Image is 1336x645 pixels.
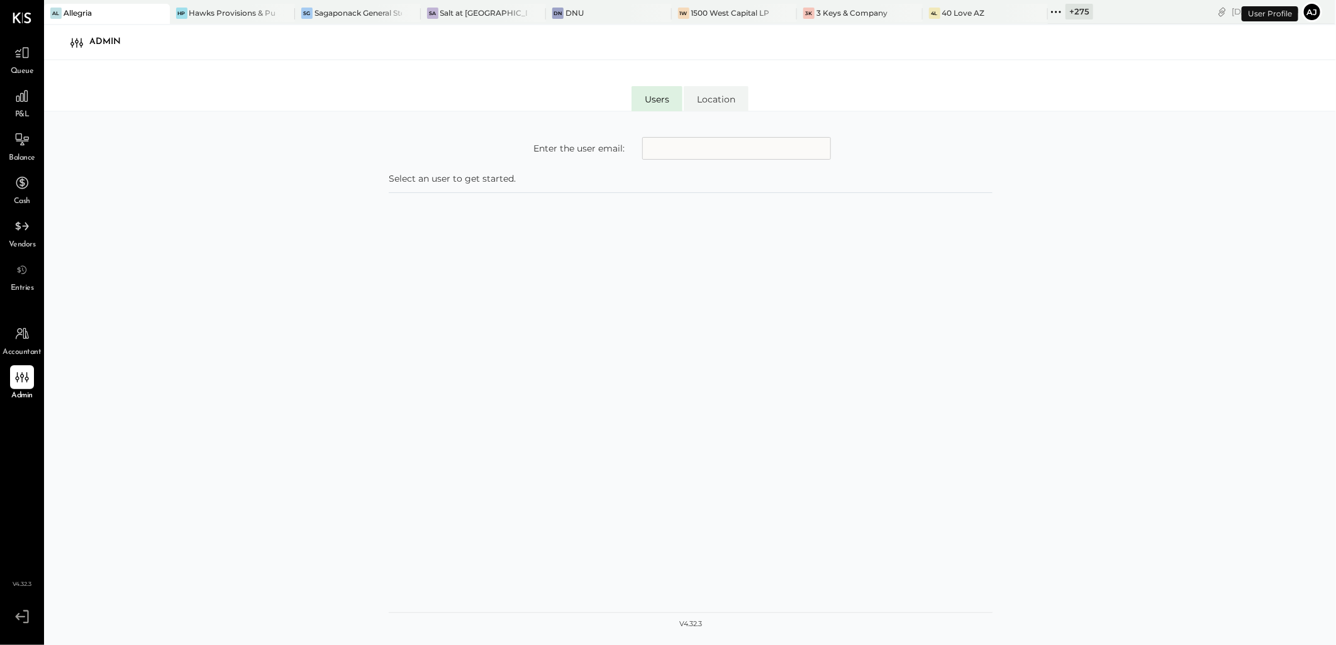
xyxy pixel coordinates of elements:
[50,8,62,19] div: Al
[11,66,34,77] span: Queue
[14,196,30,207] span: Cash
[389,172,993,185] p: Select an user to get started.
[189,8,277,18] div: Hawks Provisions & Public House
[1232,6,1299,18] div: [DATE]
[9,153,35,164] span: Balance
[427,8,438,19] div: Sa
[1216,5,1228,18] div: copy link
[64,8,92,18] div: Allegria
[1,214,43,251] a: Vendors
[15,109,30,121] span: P&L
[11,390,33,402] span: Admin
[552,8,564,19] div: DN
[176,8,187,19] div: HP
[1066,4,1093,19] div: + 275
[565,8,584,18] div: DNU
[440,8,528,18] div: Salt at [GEOGRAPHIC_DATA]
[816,8,888,18] div: 3 Keys & Company
[1,171,43,207] a: Cash
[301,8,313,19] div: SG
[929,8,940,19] div: 4L
[11,283,34,294] span: Entries
[9,240,36,251] span: Vendors
[1,84,43,121] a: P&L
[1,128,43,164] a: Balance
[1302,2,1322,22] button: Aj
[533,142,625,155] label: Enter the user email:
[315,8,402,18] div: Sagaponack General Store
[942,8,985,18] div: 40 Love AZ
[691,8,770,18] div: 1500 West Capital LP
[684,86,749,111] li: Location
[678,8,689,19] div: 1W
[1,41,43,77] a: Queue
[89,32,133,52] div: Admin
[1,322,43,358] a: Accountant
[3,347,42,358] span: Accountant
[1242,6,1298,21] div: User Profile
[679,619,702,629] div: v 4.32.3
[1,365,43,402] a: Admin
[1,258,43,294] a: Entries
[803,8,815,19] div: 3K
[632,86,682,111] li: Users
